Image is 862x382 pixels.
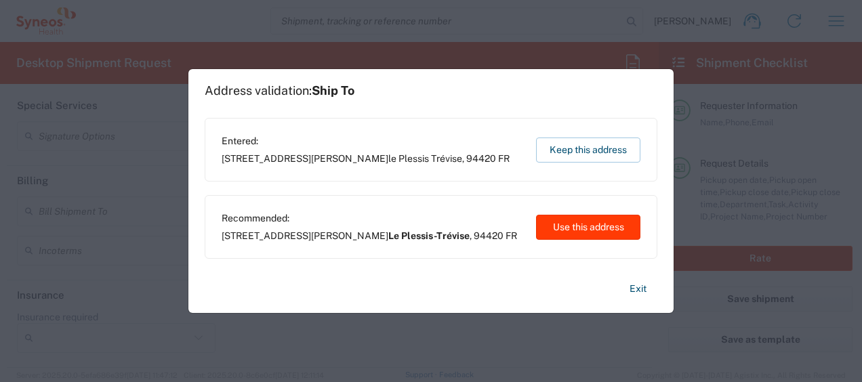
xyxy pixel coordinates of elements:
[222,135,510,147] span: Entered:
[536,137,640,163] button: Keep this address
[474,230,504,241] span: 94420
[222,230,517,242] span: [STREET_ADDRESS][PERSON_NAME] ,
[222,212,517,224] span: Recommended:
[205,83,354,98] h1: Address validation:
[498,153,510,164] span: FR
[312,83,354,98] span: Ship To
[619,277,657,301] button: Exit
[388,230,470,241] span: Le Plessis-Trévise
[466,153,496,164] span: 94420
[388,153,462,164] span: le Plessis Trévise
[536,215,640,240] button: Use this address
[222,152,510,165] span: [STREET_ADDRESS][PERSON_NAME] ,
[506,230,517,241] span: FR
